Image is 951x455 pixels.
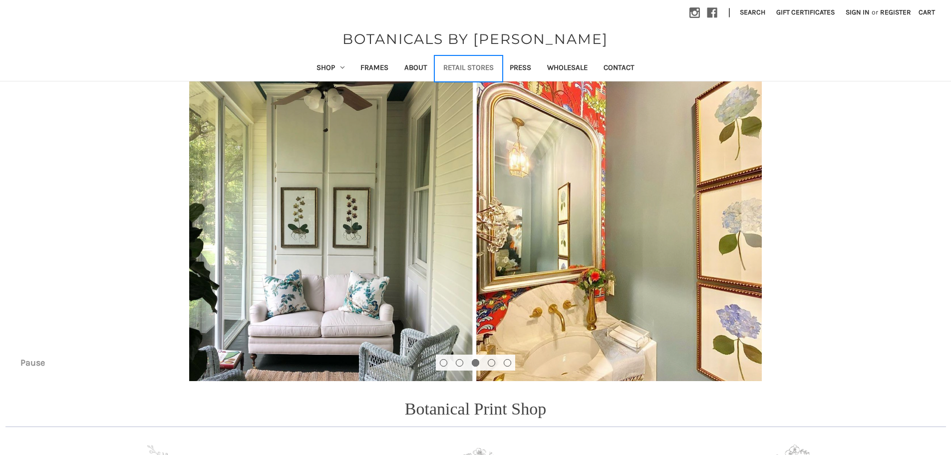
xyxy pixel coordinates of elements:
button: Go to slide 2 of 5 [456,359,463,367]
a: Press [502,56,539,81]
button: Go to slide 5 of 5 [504,359,511,367]
a: Shop [309,56,352,81]
a: Retail Stores [435,56,502,81]
a: Contact [596,56,642,81]
button: Go to slide 3 of 5, active [472,359,479,367]
p: Botanical Print Shop [405,396,546,422]
li: | [724,5,734,21]
button: Go to slide 1 of 5 [440,359,447,367]
a: About [396,56,435,81]
button: Pause carousel [12,355,52,371]
a: Frames [352,56,396,81]
a: BOTANICALS BY [PERSON_NAME] [337,28,613,49]
button: Go to slide 4 of 5 [488,359,495,367]
a: Wholesale [539,56,596,81]
span: or [871,7,879,17]
span: Cart [919,8,935,16]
